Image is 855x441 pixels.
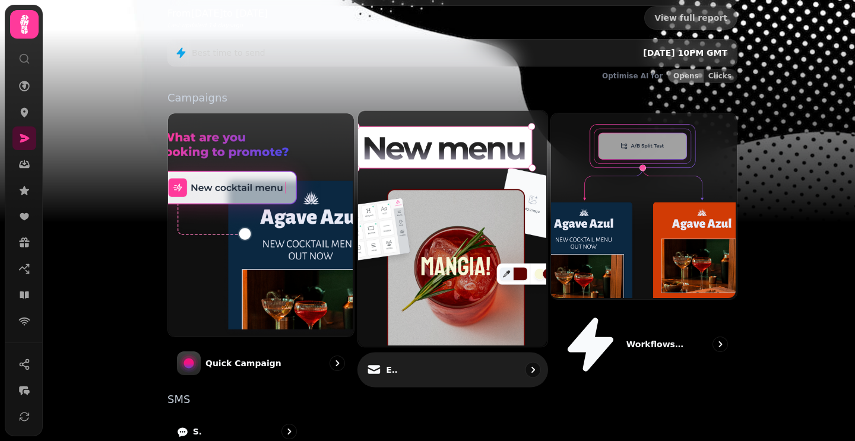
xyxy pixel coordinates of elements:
img: Email [356,109,546,345]
p: Campaigns [167,93,737,103]
img: Workflows (coming soon) [550,112,736,298]
a: View full report [644,6,737,30]
span: Opens [673,72,699,80]
button: Clicks [704,69,737,83]
p: Best time to send [192,47,265,59]
a: EmailEmail [357,110,548,387]
p: Optimise AI for [602,71,663,81]
svg: go to [331,357,343,369]
svg: go to [283,426,295,437]
a: Quick CampaignQuick Campaign [167,113,354,385]
p: SMS [193,426,202,437]
img: Quick Campaign [167,112,353,335]
p: Email [386,364,398,376]
p: Quick Campaign [205,357,281,369]
svg: go to [527,364,539,376]
svg: go to [714,338,726,350]
p: Workflows (coming soon) [626,338,686,350]
span: Clicks [708,72,731,80]
p: From [DATE] to [DATE] [167,7,268,21]
span: [DATE] 10PM GMT [643,48,727,58]
p: Last updated 14 days ago [167,21,268,30]
p: SMS [167,394,737,405]
a: Workflows (coming soon)Workflows (coming soon) [550,113,737,385]
button: Opens [668,69,704,83]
